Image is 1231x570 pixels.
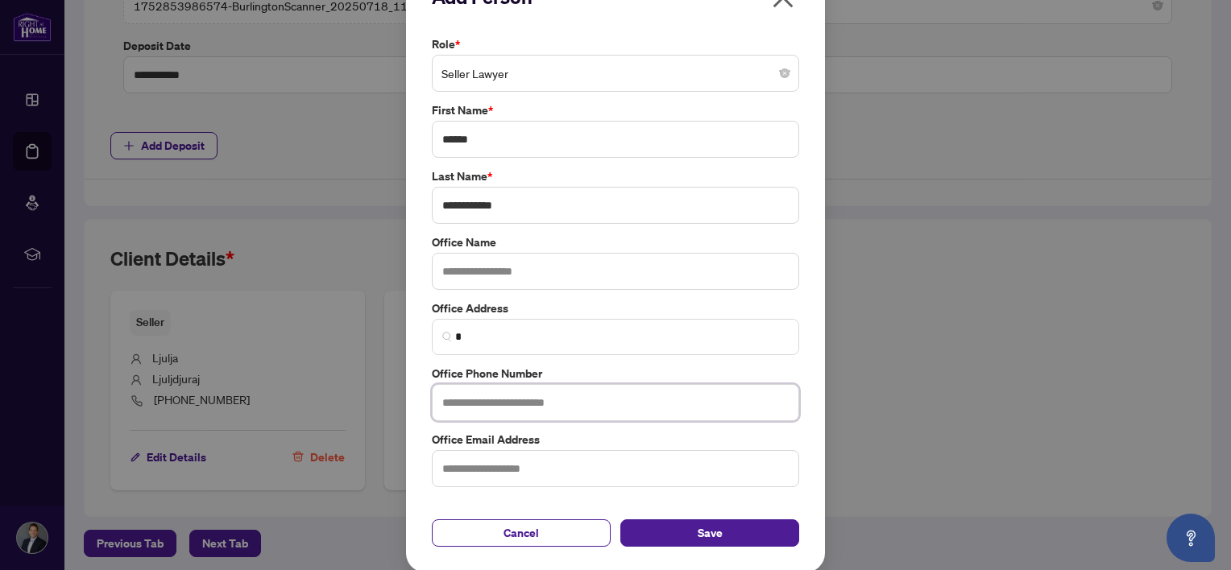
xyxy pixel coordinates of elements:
span: Cancel [504,520,539,546]
button: Save [620,519,799,547]
span: Save [698,520,723,546]
label: First Name [432,101,799,119]
span: Seller Lawyer [441,58,790,89]
button: Open asap [1167,514,1215,562]
img: search_icon [442,332,452,341]
label: Office Phone Number [432,365,799,382]
label: Role [432,35,799,53]
label: Office Address [432,299,799,317]
label: Office Name [432,233,799,251]
button: Cancel [432,519,611,547]
span: close-circle [780,68,790,78]
label: Last Name [432,167,799,185]
label: Office Email Address [432,431,799,448]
